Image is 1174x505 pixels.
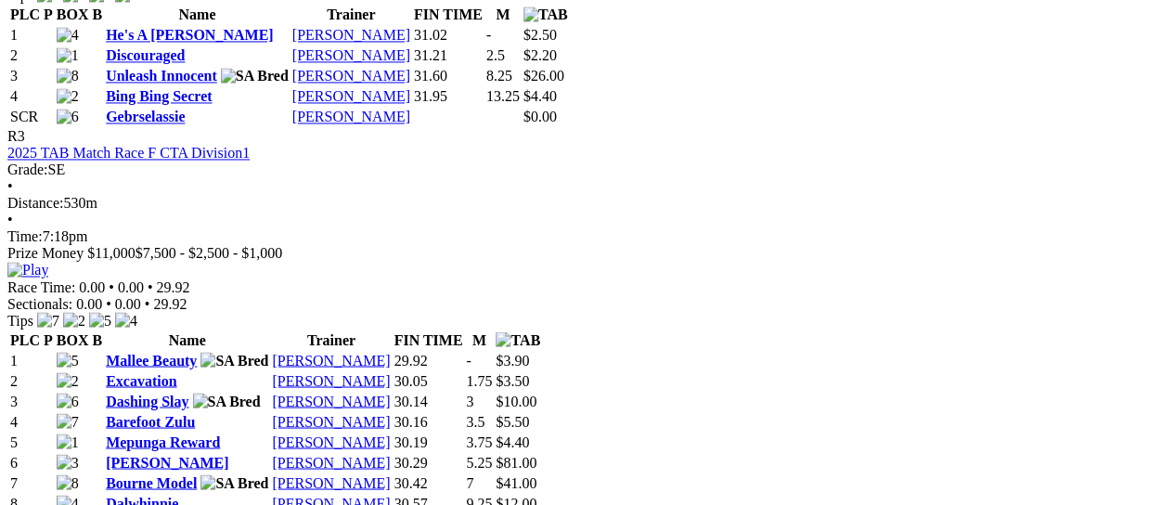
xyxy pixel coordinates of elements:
[106,434,220,449] a: Mepunga Reward
[393,412,464,431] td: 30.16
[9,412,54,431] td: 4
[292,47,410,63] a: [PERSON_NAME]
[496,331,540,348] img: TAB
[92,331,102,347] span: B
[200,352,268,369] img: SA Bred
[393,371,464,390] td: 30.05
[272,413,390,429] a: [PERSON_NAME]
[9,26,54,45] td: 1
[44,331,53,347] span: P
[105,330,269,349] th: Name
[106,295,111,311] span: •
[145,295,150,311] span: •
[7,228,43,244] span: Time:
[57,474,79,491] img: 8
[9,392,54,410] td: 3
[57,109,79,125] img: 6
[523,109,557,124] span: $0.00
[292,88,410,104] a: [PERSON_NAME]
[106,88,212,104] a: Bing Bing Secret
[7,212,13,227] span: •
[7,162,48,177] span: Grade:
[9,67,54,85] td: 3
[7,195,63,211] span: Distance:
[393,473,464,492] td: 30.42
[271,330,391,349] th: Trainer
[485,6,521,24] th: M
[109,278,114,294] span: •
[393,453,464,472] td: 30.29
[496,454,536,470] span: $81.00
[291,6,411,24] th: Trainer
[7,262,48,278] img: Play
[466,413,484,429] text: 3.5
[9,87,54,106] td: 4
[466,393,473,408] text: 3
[272,434,390,449] a: [PERSON_NAME]
[272,352,390,368] a: [PERSON_NAME]
[63,312,85,329] img: 2
[106,372,176,388] a: Excavation
[115,295,141,311] span: 0.00
[57,372,79,389] img: 2
[106,109,185,124] a: Gebrselassie
[486,47,505,63] text: 2.5
[153,295,187,311] span: 29.92
[89,312,111,329] img: 5
[92,6,102,22] span: B
[106,393,188,408] a: Dashing Slay
[496,434,529,449] span: $4.40
[10,331,40,347] span: PLC
[9,351,54,369] td: 1
[7,162,1167,178] div: SE
[106,27,273,43] a: He's A [PERSON_NAME]
[9,433,54,451] td: 5
[292,27,410,43] a: [PERSON_NAME]
[57,88,79,105] img: 2
[221,68,289,84] img: SA Bred
[118,278,144,294] span: 0.00
[486,88,520,104] text: 13.25
[523,68,564,84] span: $26.00
[7,228,1167,245] div: 7:18pm
[105,6,290,24] th: Name
[272,393,390,408] a: [PERSON_NAME]
[413,67,484,85] td: 31.60
[7,128,25,144] span: R3
[7,178,13,194] span: •
[10,6,40,22] span: PLC
[466,352,471,368] text: -
[523,88,557,104] span: $4.40
[115,312,137,329] img: 4
[106,47,185,63] a: Discouraged
[106,474,197,490] a: Bourne Model
[7,295,72,311] span: Sectionals:
[496,372,529,388] span: $3.50
[292,109,410,124] a: [PERSON_NAME]
[148,278,153,294] span: •
[523,6,568,23] img: TAB
[57,47,79,64] img: 1
[7,312,33,328] span: Tips
[7,278,75,294] span: Race Time:
[44,6,53,22] span: P
[466,434,492,449] text: 3.75
[413,26,484,45] td: 31.02
[106,68,217,84] a: Unleash Innocent
[413,46,484,65] td: 31.21
[7,245,1167,262] div: Prize Money $11,000
[79,278,105,294] span: 0.00
[200,474,268,491] img: SA Bred
[37,312,59,329] img: 7
[57,27,79,44] img: 4
[57,331,89,347] span: BOX
[393,392,464,410] td: 30.14
[106,454,228,470] a: [PERSON_NAME]
[9,108,54,126] td: SCR
[523,27,557,43] span: $2.50
[393,351,464,369] td: 29.92
[7,195,1167,212] div: 530m
[466,372,492,388] text: 1.75
[466,454,492,470] text: 5.25
[292,68,410,84] a: [PERSON_NAME]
